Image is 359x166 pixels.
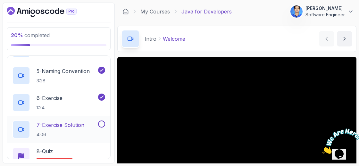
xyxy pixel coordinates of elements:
p: Welcome [163,35,185,43]
button: 5-Naming Convention3:28 [12,67,105,85]
iframe: chat widget [319,126,359,156]
a: Dashboard [7,7,91,17]
p: Java for Developers [181,8,232,15]
a: My Courses [140,8,170,15]
img: user profile image [290,5,303,18]
button: 7-Exercise Solution4:06 [12,120,105,138]
p: 3:28 [37,78,90,84]
button: next content [337,31,352,46]
p: 8 - Quiz [37,147,53,155]
p: 1:24 [37,104,63,111]
span: 1 [3,3,5,8]
p: Intro [145,35,156,43]
p: Software Engineer [305,12,345,18]
button: user profile image[PERSON_NAME]Software Engineer [290,5,354,18]
p: 5 - Naming Convention [37,67,90,75]
button: previous content [319,31,334,46]
p: 7 - Exercise Solution [37,121,84,129]
img: Chat attention grabber [3,3,42,28]
button: 8-QuizRequired-quiz [12,147,105,165]
a: Dashboard [122,8,129,15]
button: 6-Exercise1:24 [12,94,105,112]
p: 6 - Exercise [37,94,63,102]
span: completed [11,32,50,38]
p: [PERSON_NAME] [305,5,345,12]
p: 4:06 [37,131,84,138]
span: 20 % [11,32,23,38]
